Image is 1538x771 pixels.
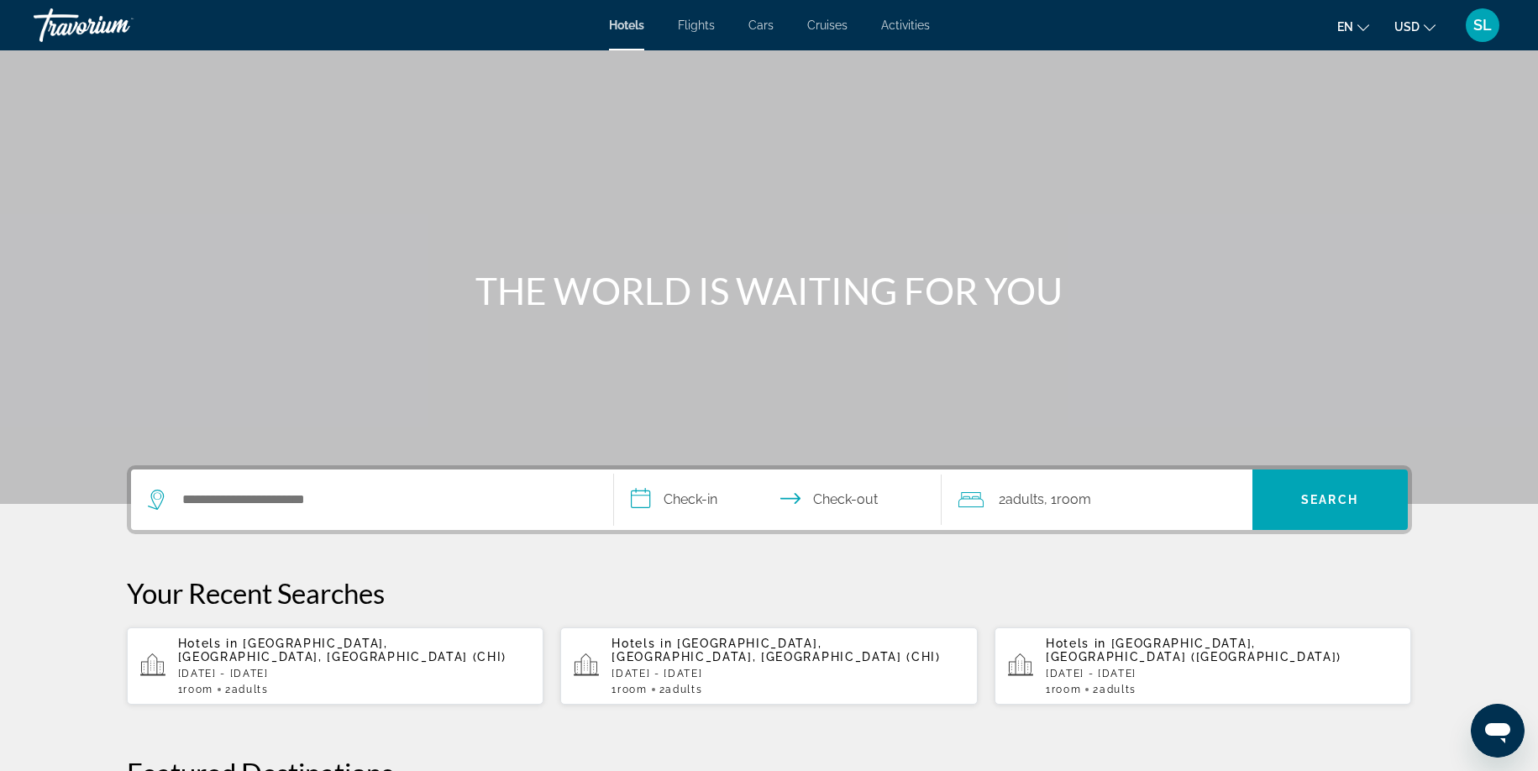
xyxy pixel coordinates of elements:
[1046,637,1341,663] span: [GEOGRAPHIC_DATA], [GEOGRAPHIC_DATA] ([GEOGRAPHIC_DATA])
[34,3,202,47] a: Travorium
[1301,493,1358,506] span: Search
[748,18,774,32] a: Cars
[1471,704,1525,758] iframe: Button to launch messaging window
[942,469,1252,530] button: Travelers: 2 adults, 0 children
[178,637,507,663] span: [GEOGRAPHIC_DATA], [GEOGRAPHIC_DATA], [GEOGRAPHIC_DATA] (CHI)
[678,18,715,32] a: Flights
[1057,491,1091,507] span: Room
[1337,20,1353,34] span: en
[617,684,648,695] span: Room
[183,684,213,695] span: Room
[225,684,269,695] span: 2
[1394,14,1436,39] button: Change currency
[1046,668,1399,679] p: [DATE] - [DATE]
[131,469,1408,530] div: Search widget
[995,627,1412,705] button: Hotels in [GEOGRAPHIC_DATA], [GEOGRAPHIC_DATA] ([GEOGRAPHIC_DATA])[DATE] - [DATE]1Room2Adults
[1005,491,1044,507] span: Adults
[1461,8,1504,43] button: User Menu
[178,684,213,695] span: 1
[1394,20,1420,34] span: USD
[612,637,941,663] span: [GEOGRAPHIC_DATA], [GEOGRAPHIC_DATA], [GEOGRAPHIC_DATA] (CHI)
[181,487,588,512] input: Search hotel destination
[560,627,978,705] button: Hotels in [GEOGRAPHIC_DATA], [GEOGRAPHIC_DATA], [GEOGRAPHIC_DATA] (CHI)[DATE] - [DATE]1Room2Adults
[1473,17,1492,34] span: SL
[1046,637,1106,650] span: Hotels in
[612,684,647,695] span: 1
[1337,14,1369,39] button: Change language
[127,627,544,705] button: Hotels in [GEOGRAPHIC_DATA], [GEOGRAPHIC_DATA], [GEOGRAPHIC_DATA] (CHI)[DATE] - [DATE]1Room2Adults
[614,469,942,530] button: Select check in and out date
[612,637,672,650] span: Hotels in
[1046,684,1081,695] span: 1
[127,576,1412,610] p: Your Recent Searches
[1044,488,1091,511] span: , 1
[1093,684,1136,695] span: 2
[807,18,848,32] a: Cruises
[178,637,239,650] span: Hotels in
[881,18,930,32] a: Activities
[1252,469,1408,530] button: Search
[232,684,269,695] span: Adults
[454,269,1084,312] h1: THE WORLD IS WAITING FOR YOU
[178,668,531,679] p: [DATE] - [DATE]
[659,684,703,695] span: 2
[1100,684,1136,695] span: Adults
[999,488,1044,511] span: 2
[665,684,702,695] span: Adults
[609,18,644,32] a: Hotels
[612,668,964,679] p: [DATE] - [DATE]
[1052,684,1082,695] span: Room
